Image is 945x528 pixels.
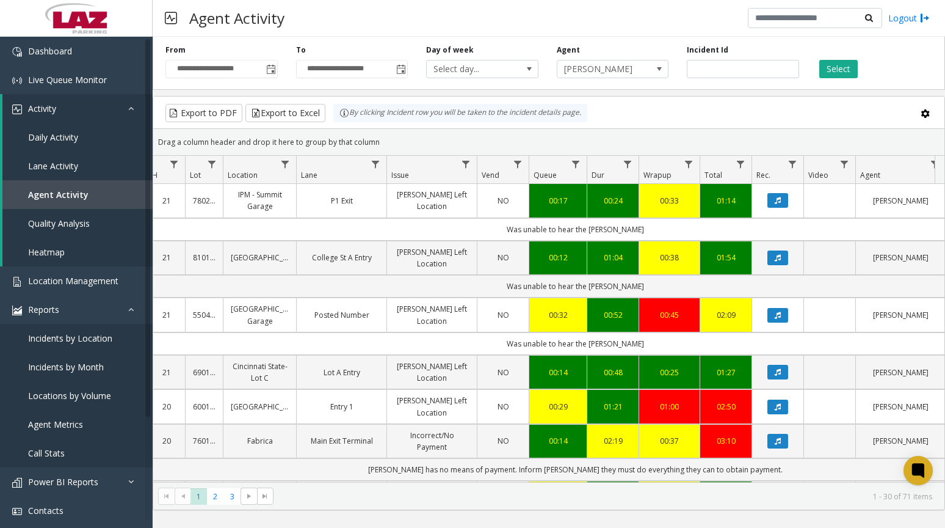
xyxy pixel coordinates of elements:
span: Go to the next page [244,491,254,501]
a: [GEOGRAPHIC_DATA] [231,252,289,263]
span: Total [704,170,722,180]
img: 'icon' [12,306,22,315]
span: Go to the last page [257,488,273,505]
a: 02:09 [708,309,744,321]
span: NO [498,367,509,378]
a: Dur Filter Menu [620,156,636,172]
a: Issue Filter Menu [458,156,474,172]
div: 00:29 [537,401,579,413]
div: 01:14 [708,195,744,207]
span: Agent Activity [28,189,89,200]
a: Queue Filter Menu [568,156,584,172]
span: Page 3 [224,488,241,505]
a: 20 [155,435,178,447]
a: [PERSON_NAME] Left Location [394,303,469,326]
img: 'icon' [12,76,22,86]
a: 01:04 [595,252,631,263]
span: Go to the next page [241,488,257,505]
div: 01:00 [646,401,692,413]
a: 00:52 [595,309,631,321]
span: Go to the last page [260,491,270,501]
a: [PERSON_NAME] Left Location [394,246,469,269]
a: Agent Filter Menu [927,156,943,172]
a: NO [485,309,521,321]
span: Lane Activity [28,160,78,172]
span: Vend [482,170,499,180]
span: NO [498,402,509,412]
span: Lane [301,170,317,180]
a: P1 Exit [304,195,379,207]
div: 00:33 [646,195,692,207]
a: Location Filter Menu [277,156,294,172]
a: Logout [888,12,930,24]
label: To [296,45,306,56]
a: 00:37 [646,435,692,447]
a: NO [485,195,521,207]
a: 03:10 [708,435,744,447]
div: Data table [153,156,944,482]
span: Incidents by Month [28,361,104,373]
a: NO [485,401,521,413]
a: 01:21 [595,401,631,413]
a: 02:50 [708,401,744,413]
a: [PERSON_NAME] [863,435,938,447]
a: Activity [2,94,153,123]
div: 00:24 [595,195,631,207]
button: Export to Excel [245,104,325,122]
a: 21 [155,367,178,378]
span: Contacts [28,505,63,516]
span: Heatmap [28,246,65,258]
span: Reports [28,304,59,315]
a: [PERSON_NAME] [863,252,938,263]
a: Daily Activity [2,123,153,152]
a: Wrapup Filter Menu [681,156,697,172]
span: NO [498,310,509,320]
a: NO [485,435,521,447]
div: 01:54 [708,252,744,263]
span: NO [498,436,509,446]
a: [GEOGRAPHIC_DATA] Garage [231,303,289,326]
kendo-pager-info: 1 - 30 of 71 items [281,491,932,502]
span: Power BI Reports [28,476,98,488]
a: [PERSON_NAME] [863,309,938,321]
a: [PERSON_NAME] [863,195,938,207]
img: 'icon' [12,105,22,114]
a: 00:25 [646,367,692,378]
a: [GEOGRAPHIC_DATA] [231,401,289,413]
a: Lane Activity [2,152,153,180]
label: Incident Id [687,45,728,56]
button: Export to PDF [165,104,242,122]
label: Day of week [426,45,474,56]
a: 810116 [193,252,215,263]
a: 550421 [193,309,215,321]
span: Rec. [756,170,770,180]
span: Daily Activity [28,131,78,143]
a: 00:17 [537,195,579,207]
div: By clicking Incident row you will be taken to the incident details page. [333,104,587,122]
a: IPM - Summit Garage [231,189,289,212]
a: Fabrica [231,435,289,447]
img: infoIcon.svg [339,108,349,118]
a: Heatmap [2,238,153,266]
a: Lot Filter Menu [204,156,220,172]
span: Toggle popup [394,61,407,78]
span: Location [228,170,258,180]
span: Video [808,170,828,180]
div: 00:45 [646,309,692,321]
a: 02:19 [595,435,631,447]
a: 00:14 [537,367,579,378]
span: Toggle popup [264,61,277,78]
button: Select [819,60,858,78]
div: 00:14 [537,435,579,447]
span: Locations by Volume [28,390,111,402]
span: Select day... [427,61,515,78]
div: 00:12 [537,252,579,263]
img: 'icon' [12,507,22,516]
span: NO [498,196,509,206]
